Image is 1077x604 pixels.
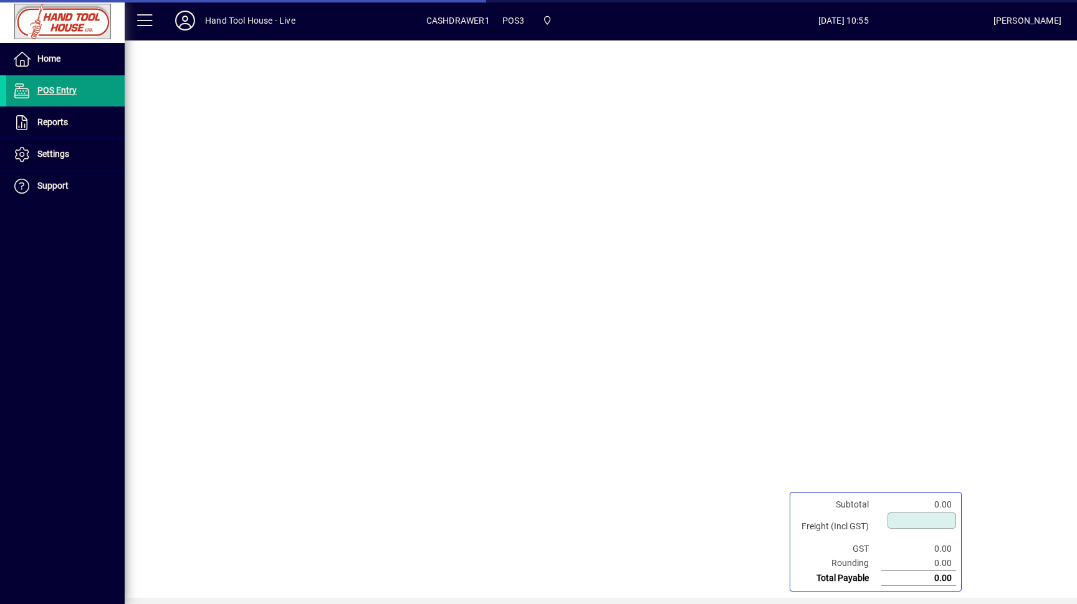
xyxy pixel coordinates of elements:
td: GST [795,542,881,556]
td: Freight (Incl GST) [795,512,881,542]
a: Settings [6,139,125,170]
td: 0.00 [881,571,956,586]
span: Home [37,54,60,64]
span: [DATE] 10:55 [694,11,993,31]
span: Settings [37,149,69,159]
a: Reports [6,107,125,138]
button: Profile [165,9,205,32]
a: Home [6,44,125,75]
span: CASHDRAWER1 [426,11,490,31]
div: Hand Tool House - Live [205,11,295,31]
span: Support [37,181,69,191]
div: [PERSON_NAME] [993,11,1061,31]
td: Subtotal [795,498,881,512]
span: POS Entry [37,85,77,95]
span: POS3 [502,11,525,31]
td: 0.00 [881,498,956,512]
span: Reports [37,117,68,127]
td: 0.00 [881,556,956,571]
a: Support [6,171,125,202]
td: Total Payable [795,571,881,586]
td: Rounding [795,556,881,571]
td: 0.00 [881,542,956,556]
